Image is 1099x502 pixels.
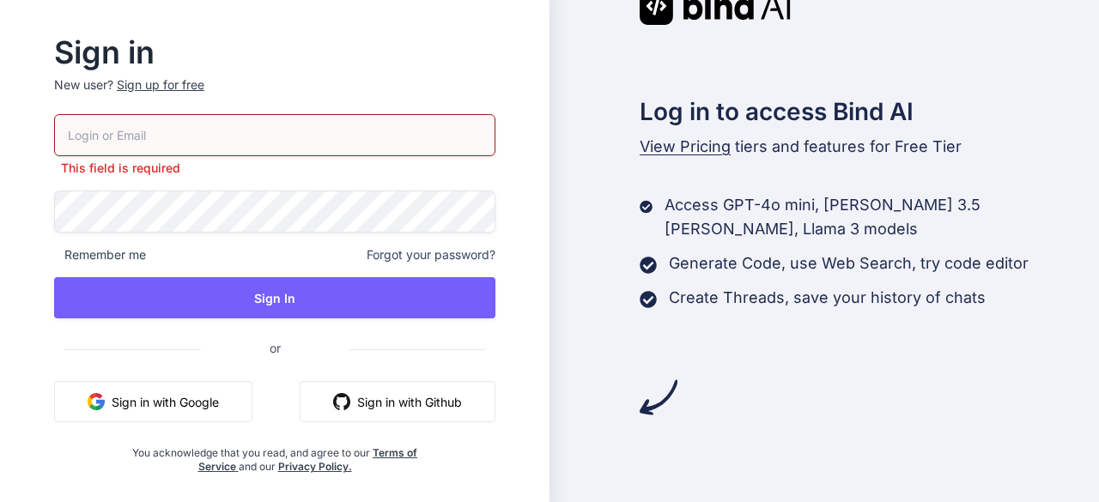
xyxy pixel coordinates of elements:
[640,378,677,416] img: arrow
[640,137,731,155] span: View Pricing
[333,393,350,410] img: github
[198,446,418,473] a: Terms of Service
[117,76,204,94] div: Sign up for free
[367,246,495,263] span: Forgot your password?
[278,460,352,473] a: Privacy Policy.
[665,193,1099,241] p: Access GPT-4o mini, [PERSON_NAME] 3.5 [PERSON_NAME], Llama 3 models
[201,327,349,369] span: or
[669,251,1029,275] p: Generate Code, use Web Search, try code editor
[54,114,495,156] input: Login or Email
[54,160,495,177] p: This field is required
[54,246,146,263] span: Remember me
[640,135,1099,159] p: tiers and features for Free Tier
[669,286,986,310] p: Create Threads, save your history of chats
[88,393,105,410] img: google
[54,76,495,114] p: New user?
[54,381,252,422] button: Sign in with Google
[54,277,495,318] button: Sign In
[128,436,422,474] div: You acknowledge that you read, and agree to our and our
[640,94,1099,130] h2: Log in to access Bind AI
[54,39,495,66] h2: Sign in
[300,381,495,422] button: Sign in with Github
